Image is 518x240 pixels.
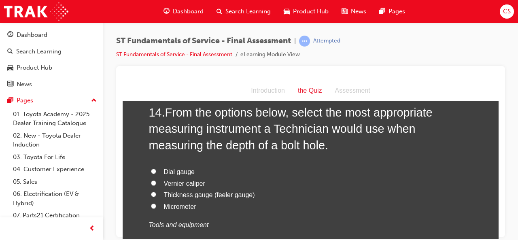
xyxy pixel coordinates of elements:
[116,36,291,46] span: ST Fundamentals of Service - Final Assessment
[10,151,100,164] a: 03. Toyota For Life
[351,7,366,16] span: News
[122,4,169,16] div: Introduction
[294,36,296,46] span: |
[10,163,100,176] a: 04. Customer Experience
[26,25,310,71] span: From the options below, select the most appropriate measuring instrument a Technician would use w...
[3,60,100,75] a: Product Hub
[7,64,13,72] span: car-icon
[17,63,52,72] div: Product Hub
[28,123,34,128] input: Micrometer
[7,81,13,88] span: news-icon
[335,3,373,20] a: news-iconNews
[26,24,350,73] h2: 14 .
[225,7,271,16] span: Search Learning
[284,6,290,17] span: car-icon
[16,47,62,56] div: Search Learning
[41,100,83,106] span: Vernier caliper
[4,2,68,21] img: Trak
[313,37,340,45] div: Attempted
[3,93,100,108] button: Pages
[7,48,13,55] span: search-icon
[379,6,385,17] span: pages-icon
[41,111,132,118] span: Thickness gauge (feeler gauge)
[10,130,100,151] a: 02. New - Toyota Dealer Induction
[28,100,34,105] input: Vernier caliper
[17,80,32,89] div: News
[169,4,206,16] div: the Quiz
[10,176,100,188] a: 05. Sales
[277,3,335,20] a: car-iconProduct Hub
[3,28,100,42] a: Dashboard
[500,4,514,19] button: CS
[41,88,72,95] span: Dial gauge
[3,77,100,92] a: News
[299,36,310,47] span: learningRecordVerb_ATTEMPT-icon
[293,7,329,16] span: Product Hub
[10,188,100,209] a: 06. Electrification (EV & Hybrid)
[91,96,97,106] span: up-icon
[173,7,204,16] span: Dashboard
[3,26,100,93] button: DashboardSearch LearningProduct HubNews
[388,7,405,16] span: Pages
[342,6,348,17] span: news-icon
[10,108,100,130] a: 01. Toyota Academy - 2025 Dealer Training Catalogue
[116,51,232,58] a: ST Fundamentals of Service - Final Assessment
[28,88,34,93] input: Dial gauge
[17,30,47,40] div: Dashboard
[206,4,254,16] div: Assessment
[373,3,412,20] a: pages-iconPages
[240,50,300,59] li: eLearning Module View
[503,7,511,16] span: CS
[89,224,95,234] span: prev-icon
[41,123,74,130] span: Micrometer
[217,6,222,17] span: search-icon
[163,6,170,17] span: guage-icon
[210,3,277,20] a: search-iconSearch Learning
[17,96,33,105] div: Pages
[28,111,34,117] input: Thickness gauge (feeler gauge)
[26,141,86,148] em: Tools and equipment
[10,209,100,222] a: 07. Parts21 Certification
[3,44,100,59] a: Search Learning
[7,97,13,104] span: pages-icon
[157,3,210,20] a: guage-iconDashboard
[7,32,13,39] span: guage-icon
